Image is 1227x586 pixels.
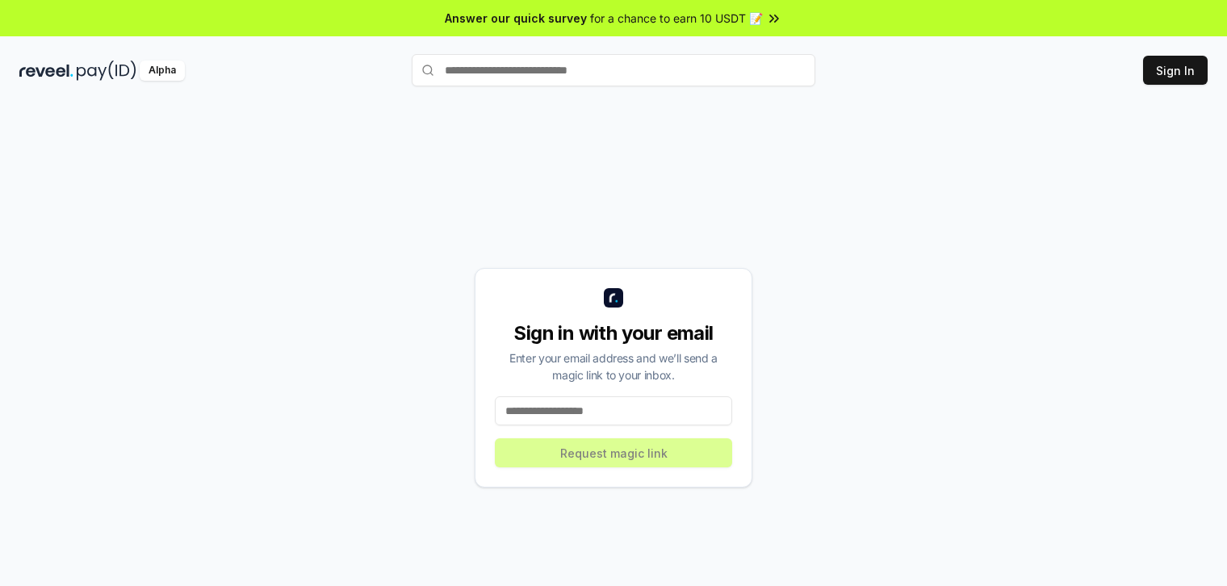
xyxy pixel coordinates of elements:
span: Answer our quick survey [445,10,587,27]
div: Sign in with your email [495,320,732,346]
span: for a chance to earn 10 USDT 📝 [590,10,763,27]
div: Enter your email address and we’ll send a magic link to your inbox. [495,350,732,383]
div: Alpha [140,61,185,81]
img: pay_id [77,61,136,81]
img: reveel_dark [19,61,73,81]
img: logo_small [604,288,623,308]
button: Sign In [1143,56,1208,85]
